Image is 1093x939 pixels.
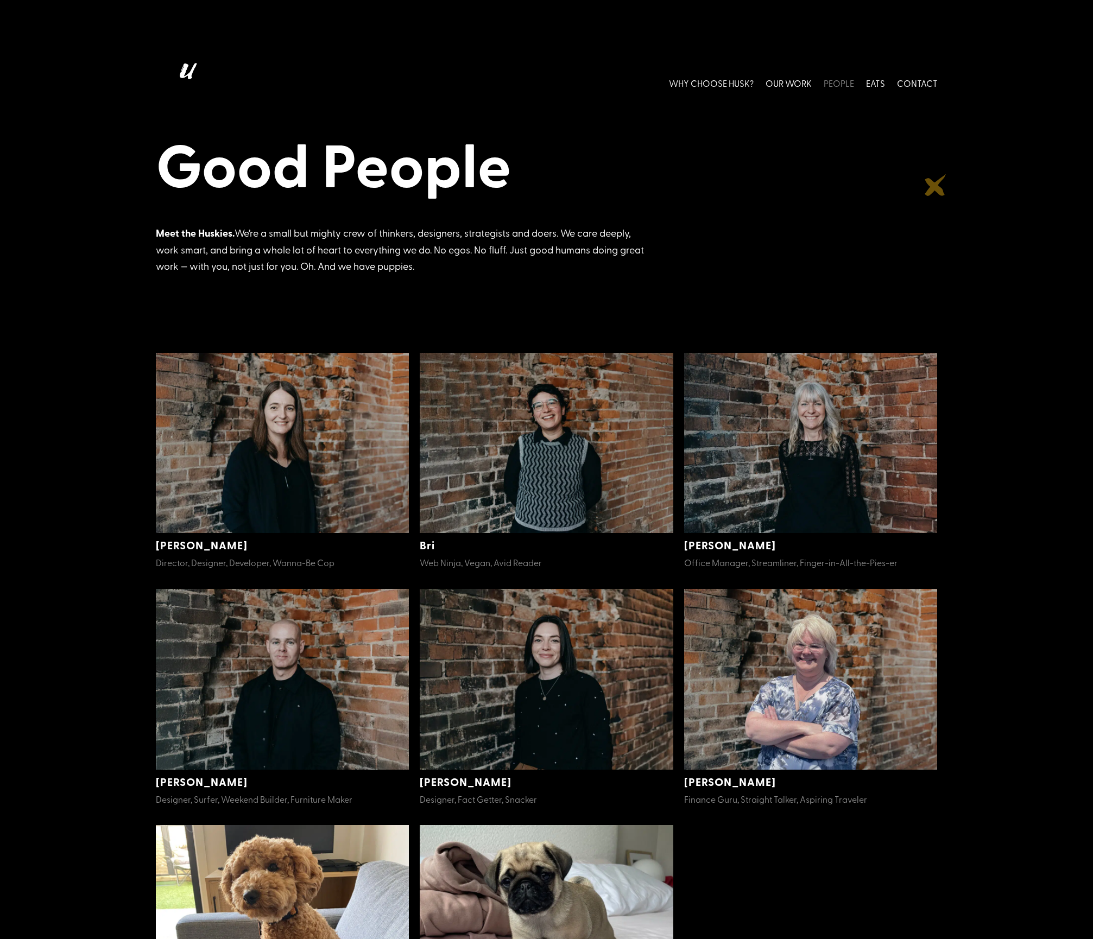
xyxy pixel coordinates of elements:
[669,59,754,107] a: WHY CHOOSE HUSK?
[766,59,812,107] a: OUR WORK
[156,774,248,789] a: [PERSON_NAME]
[420,774,511,789] a: [PERSON_NAME]
[866,59,885,107] a: EATS
[420,353,673,534] img: Bri
[156,353,409,534] img: Lou
[156,59,216,107] img: Husk logo
[897,59,938,107] a: CONTACT
[420,793,537,805] span: Designer, Fact Getter, Snacker
[156,793,352,805] span: Designer, Surfer, Weekend Builder, Furniture Maker
[156,226,235,240] strong: Meet the Huskies.
[684,589,938,770] img: Michelle
[156,128,938,205] h1: Good People
[156,537,248,553] a: [PERSON_NAME]
[420,589,673,770] img: Sarah
[684,793,867,805] span: Finance Guru, Straight Talker, Aspiring Traveler
[156,589,409,770] img: Sam
[684,537,776,553] a: [PERSON_NAME]
[824,59,854,107] a: PEOPLE
[156,225,645,275] div: We’re a small but mighty crew of thinkers, designers, strategists and doers. We care deeply, work...
[684,774,776,789] a: [PERSON_NAME]
[420,537,435,553] a: Bri
[420,556,542,568] span: Web Ninja, Vegan, Avid Reader
[684,556,898,568] span: Office Manager, Streamliner, Finger-in-All-the-Pies-er
[684,353,938,534] img: Mel
[156,556,334,568] span: Director, Designer, Developer, Wanna-Be Cop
